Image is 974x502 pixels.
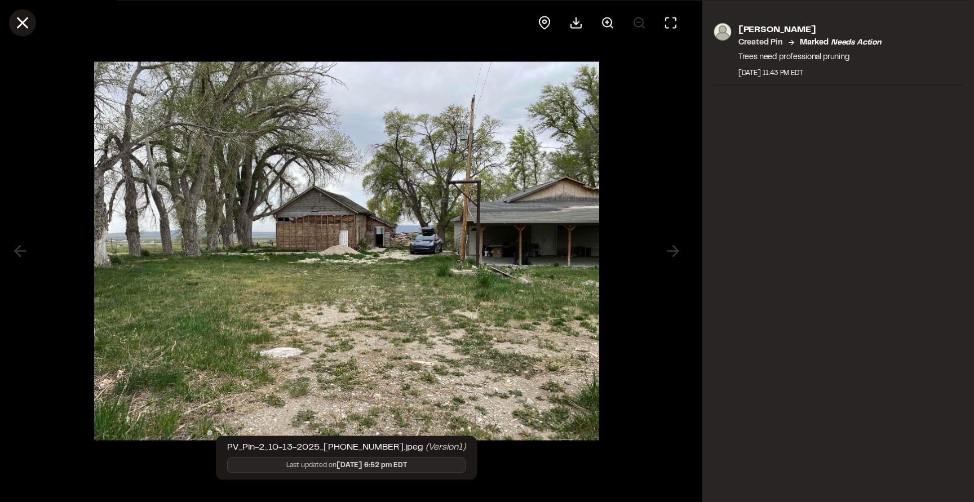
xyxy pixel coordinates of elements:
[738,51,882,63] p: Trees need professional pruning
[831,39,882,46] em: needs action
[800,36,882,48] p: Marked
[657,9,684,36] button: Toggle Fullscreen
[738,23,882,36] p: [PERSON_NAME]
[738,68,882,78] div: [DATE] 11:43 PM EDT
[94,51,599,452] img: file
[594,9,621,36] button: Zoom in
[738,36,783,48] p: Created Pin
[531,9,558,36] div: View pin on map
[714,23,732,41] img: photo
[9,9,36,36] button: Close modal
